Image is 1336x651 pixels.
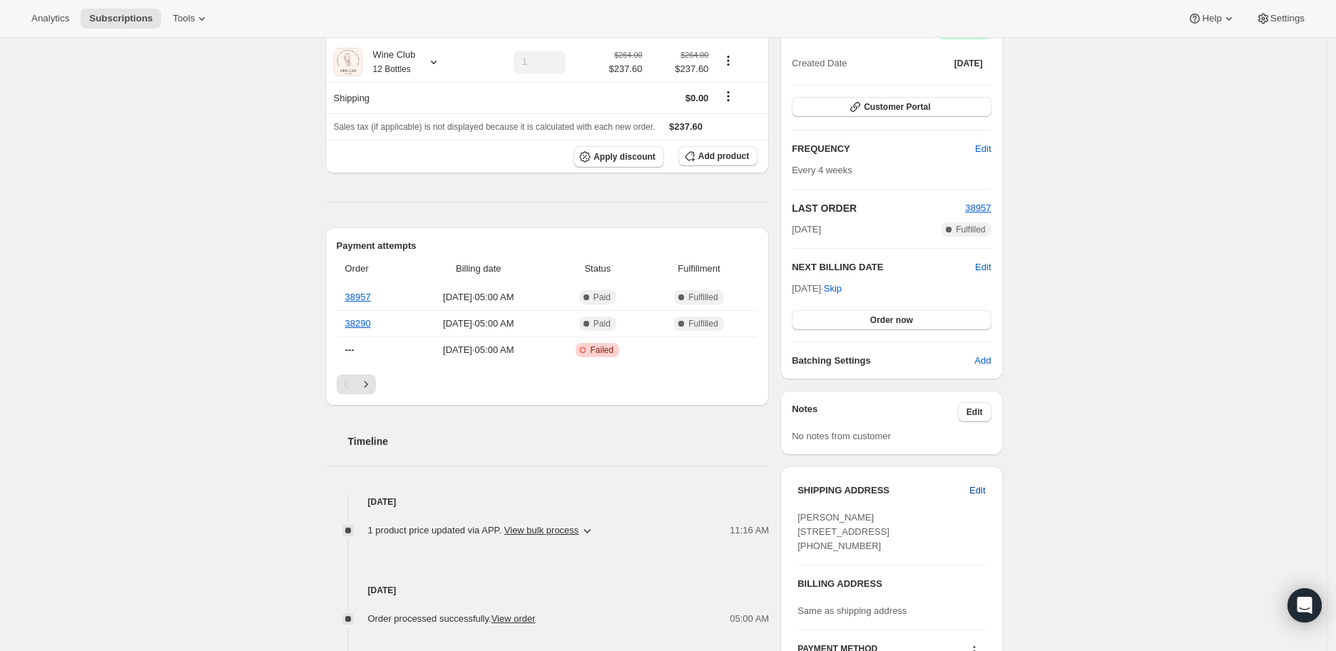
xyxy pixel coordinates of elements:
[89,13,153,24] span: Subscriptions
[325,82,474,113] th: Shipping
[411,262,546,276] span: Billing date
[573,146,664,168] button: Apply discount
[1270,13,1305,24] span: Settings
[864,101,930,113] span: Customer Portal
[411,317,546,331] span: [DATE] · 05:00 AM
[685,93,709,103] span: $0.00
[368,613,536,624] span: Order processed successfully.
[360,519,603,542] button: 1 product price updated via APP. View bulk process
[164,9,218,29] button: Tools
[504,525,579,535] button: View bulk process
[649,262,749,276] span: Fulfillment
[81,9,161,29] button: Subscriptions
[797,577,985,591] h3: BILLING ADDRESS
[792,97,991,117] button: Customer Portal
[698,150,749,162] span: Add product
[956,224,985,235] span: Fulfilled
[797,605,907,616] span: Same as shipping address
[678,146,758,166] button: Add product
[961,479,994,502] button: Edit
[792,201,965,215] h2: LAST ORDER
[345,344,355,355] span: ---
[946,53,991,73] button: [DATE]
[1248,9,1313,29] button: Settings
[173,13,195,24] span: Tools
[958,402,991,422] button: Edit
[975,260,991,275] button: Edit
[967,406,983,418] span: Edit
[669,121,703,132] span: $237.60
[797,512,889,551] span: [PERSON_NAME] [STREET_ADDRESS] [PHONE_NUMBER]
[337,374,758,394] nav: Pagination
[870,314,913,326] span: Order now
[717,88,740,104] button: Shipping actions
[348,434,770,448] h2: Timeline
[792,402,958,422] h3: Notes
[966,349,999,372] button: Add
[792,165,852,175] span: Every 4 weeks
[688,318,718,329] span: Fulfilled
[792,283,842,294] span: [DATE] ·
[555,262,641,276] span: Status
[680,51,708,59] small: $264.00
[337,253,407,285] th: Order
[345,292,371,302] a: 38957
[368,523,579,538] span: 1 product price updated via APP .
[792,142,975,156] h2: FREQUENCY
[337,239,758,253] h2: Payment attempts
[965,201,991,215] button: 38957
[967,138,999,160] button: Edit
[593,292,611,303] span: Paid
[965,203,991,213] a: 38957
[792,354,974,368] h6: Batching Settings
[792,310,991,330] button: Order now
[717,53,740,68] button: Product actions
[356,374,376,394] button: Next
[969,483,985,498] span: Edit
[608,62,642,76] span: $237.60
[411,290,546,304] span: [DATE] · 05:00 AM
[593,151,656,163] span: Apply discount
[31,13,69,24] span: Analytics
[975,142,991,156] span: Edit
[651,62,708,76] span: $237.60
[411,343,546,357] span: [DATE] · 05:00 AM
[730,612,769,626] span: 05:00 AM
[362,48,416,76] div: Wine Club
[373,64,411,74] small: 12 Bottles
[954,58,983,69] span: [DATE]
[325,495,770,509] h4: [DATE]
[345,318,371,329] a: 38290
[824,282,842,296] span: Skip
[1287,588,1322,622] div: Open Intercom Messenger
[23,9,78,29] button: Analytics
[491,613,536,624] a: View order
[334,122,656,132] span: Sales tax (if applicable) is not displayed because it is calculated with each new order.
[792,431,891,441] span: No notes from customer
[792,260,975,275] h2: NEXT BILLING DATE
[590,344,613,356] span: Failed
[797,483,969,498] h3: SHIPPING ADDRESS
[730,523,769,538] span: 11:16 AM
[614,51,642,59] small: $264.00
[1179,9,1244,29] button: Help
[974,354,991,368] span: Add
[792,56,847,71] span: Created Date
[815,277,850,300] button: Skip
[792,222,821,237] span: [DATE]
[1202,13,1221,24] span: Help
[688,292,718,303] span: Fulfilled
[593,318,611,329] span: Paid
[334,48,362,76] img: product img
[325,583,770,598] h4: [DATE]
